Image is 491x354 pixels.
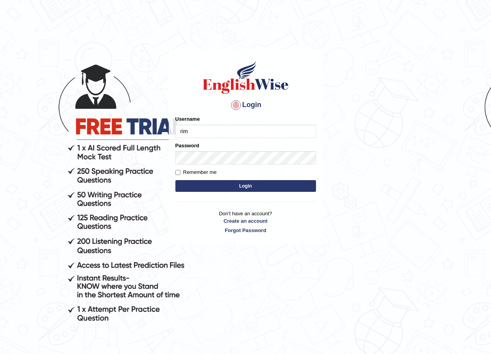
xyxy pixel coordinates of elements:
img: Logo of English Wise sign in for intelligent practice with AI [201,60,290,95]
a: Forgot Password [175,227,316,234]
button: Login [175,180,316,192]
label: Username [175,115,200,123]
h4: Login [175,99,316,111]
label: Remember me [175,168,217,176]
p: Don't have an account? [175,210,316,234]
a: Create an account [175,217,316,225]
input: Remember me [175,170,180,175]
label: Password [175,142,199,149]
